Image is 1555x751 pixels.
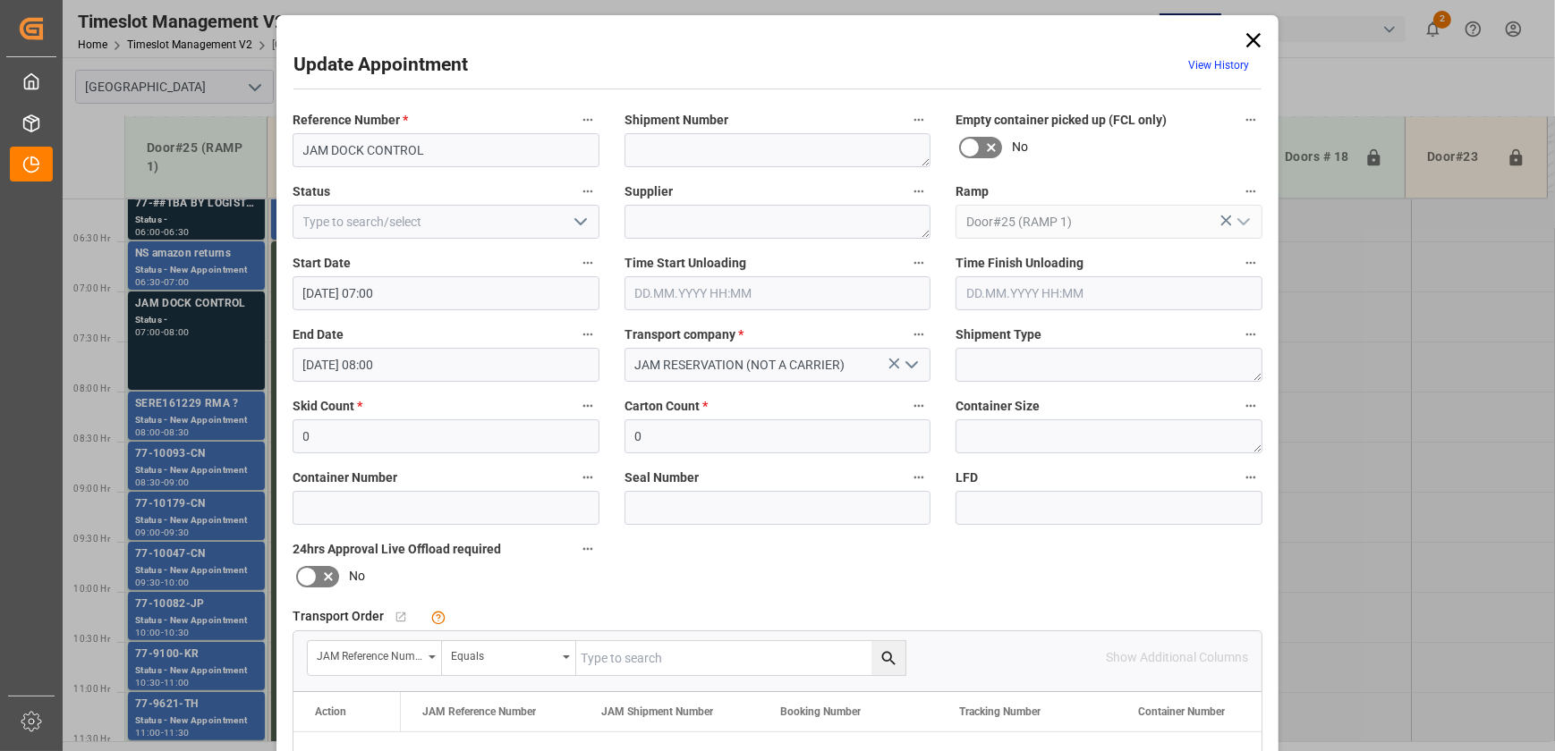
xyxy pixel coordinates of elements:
[1239,466,1262,489] button: LFD
[601,705,713,718] span: JAM Shipment Number
[625,111,728,130] span: Shipment Number
[293,348,599,382] input: DD.MM.YYYY HH:MM
[907,466,930,489] button: Seal Number
[956,468,978,487] span: LFD
[625,397,708,416] span: Carton Count
[1239,180,1262,203] button: Ramp
[576,466,599,489] button: Container Number
[907,180,930,203] button: Supplier
[956,182,989,201] span: Ramp
[625,254,746,273] span: Time Start Unloading
[625,468,699,487] span: Seal Number
[1188,59,1249,72] a: View History
[317,644,422,664] div: JAM Reference Number
[293,468,397,487] span: Container Number
[1228,208,1255,236] button: open menu
[293,540,501,559] span: 24hrs Approval Live Offload required
[956,205,1262,239] input: Type to search/select
[956,397,1040,416] span: Container Size
[422,705,536,718] span: JAM Reference Number
[576,251,599,274] button: Start Date
[293,205,599,239] input: Type to search/select
[956,325,1041,344] span: Shipment Type
[442,641,576,675] button: open menu
[293,182,330,201] span: Status
[897,351,924,379] button: open menu
[293,276,599,310] input: DD.MM.YYYY HH:MM
[1138,705,1225,718] span: Container Number
[625,276,931,310] input: DD.MM.YYYY HH:MM
[1239,108,1262,131] button: Empty container picked up (FCL only)
[293,111,408,130] span: Reference Number
[565,208,592,236] button: open menu
[959,705,1041,718] span: Tracking Number
[293,254,351,273] span: Start Date
[956,254,1083,273] span: Time Finish Unloading
[907,108,930,131] button: Shipment Number
[1012,138,1028,156] span: No
[293,325,344,344] span: End Date
[625,182,673,201] span: Supplier
[576,641,905,675] input: Type to search
[871,641,905,675] button: search button
[293,397,362,416] span: Skid Count
[451,644,557,664] div: Equals
[907,394,930,418] button: Carton Count *
[349,567,365,586] span: No
[1239,394,1262,418] button: Container Size
[907,323,930,346] button: Transport company *
[576,108,599,131] button: Reference Number *
[308,641,442,675] button: open menu
[315,705,346,718] div: Action
[625,325,744,344] span: Transport company
[576,394,599,418] button: Skid Count *
[907,251,930,274] button: Time Start Unloading
[956,111,1167,130] span: Empty container picked up (FCL only)
[956,276,1262,310] input: DD.MM.YYYY HH:MM
[576,537,599,561] button: 24hrs Approval Live Offload required
[780,705,861,718] span: Booking Number
[293,607,384,626] span: Transport Order
[576,180,599,203] button: Status
[1239,251,1262,274] button: Time Finish Unloading
[576,323,599,346] button: End Date
[1239,323,1262,346] button: Shipment Type
[293,51,468,80] h2: Update Appointment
